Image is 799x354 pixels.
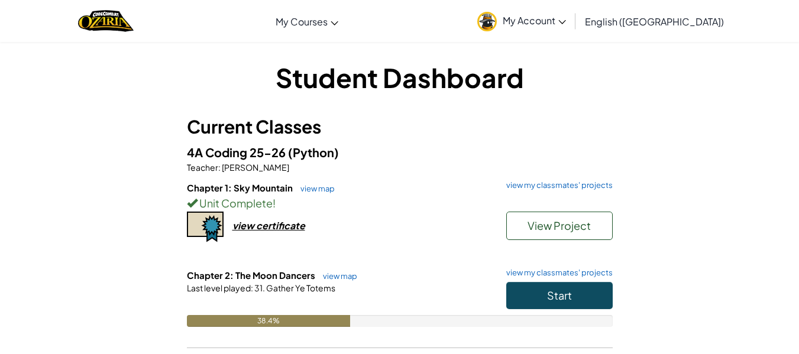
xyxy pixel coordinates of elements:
[218,162,221,173] span: :
[528,219,591,232] span: View Project
[317,271,357,281] a: view map
[273,196,276,210] span: !
[78,9,133,33] a: Ozaria by CodeCombat logo
[253,282,265,293] span: 31.
[187,315,350,327] div: 38.4%
[500,269,613,277] a: view my classmates' projects
[265,282,335,293] span: Gather Ye Totems
[579,5,730,37] a: English ([GEOGRAPHIC_DATA])
[276,15,328,28] span: My Courses
[547,288,572,302] span: Start
[187,212,224,242] img: certificate-icon.png
[506,212,613,240] button: View Project
[270,5,344,37] a: My Courses
[585,15,724,28] span: English ([GEOGRAPHIC_DATA])
[288,145,339,160] span: (Python)
[232,219,305,232] div: view certificate
[187,59,613,96] h1: Student Dashboard
[187,145,288,160] span: 4A Coding 25-26
[506,282,613,309] button: Start
[221,162,289,173] span: [PERSON_NAME]
[187,269,317,281] span: Chapter 2: The Moon Dancers
[187,282,251,293] span: Last level played
[471,2,572,40] a: My Account
[500,181,613,189] a: view my classmates' projects
[187,182,295,193] span: Chapter 1: Sky Mountain
[251,282,253,293] span: :
[187,113,613,140] h3: Current Classes
[477,12,497,31] img: avatar
[187,219,305,232] a: view certificate
[198,196,273,210] span: Unit Complete
[187,162,218,173] span: Teacher
[503,14,566,27] span: My Account
[295,184,335,193] a: view map
[78,9,133,33] img: Home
